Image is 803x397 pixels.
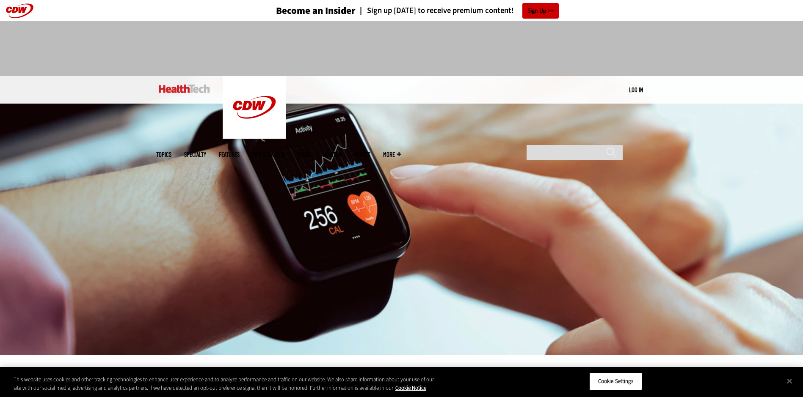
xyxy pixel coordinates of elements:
[356,7,514,15] a: Sign up [DATE] to receive premium content!
[223,76,286,139] img: Home
[219,151,240,158] a: Features
[223,132,286,141] a: CDW
[522,3,559,19] a: Sign Up
[323,151,342,158] a: MonITor
[395,384,426,392] a: More information about your privacy
[589,372,642,390] button: Cookie Settings
[276,6,356,16] h3: Become an Insider
[629,85,643,94] div: User menu
[780,372,799,390] button: Close
[297,151,310,158] a: Video
[629,86,643,93] a: Log in
[383,151,401,158] span: More
[244,6,356,16] a: Become an Insider
[14,375,442,392] div: This website uses cookies and other tracking technologies to enhance user experience and to analy...
[252,151,284,158] a: Tips & Tactics
[184,151,206,158] span: Specialty
[156,151,171,158] span: Topics
[354,151,370,158] a: Events
[248,30,556,68] iframe: advertisement
[159,85,210,93] img: Home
